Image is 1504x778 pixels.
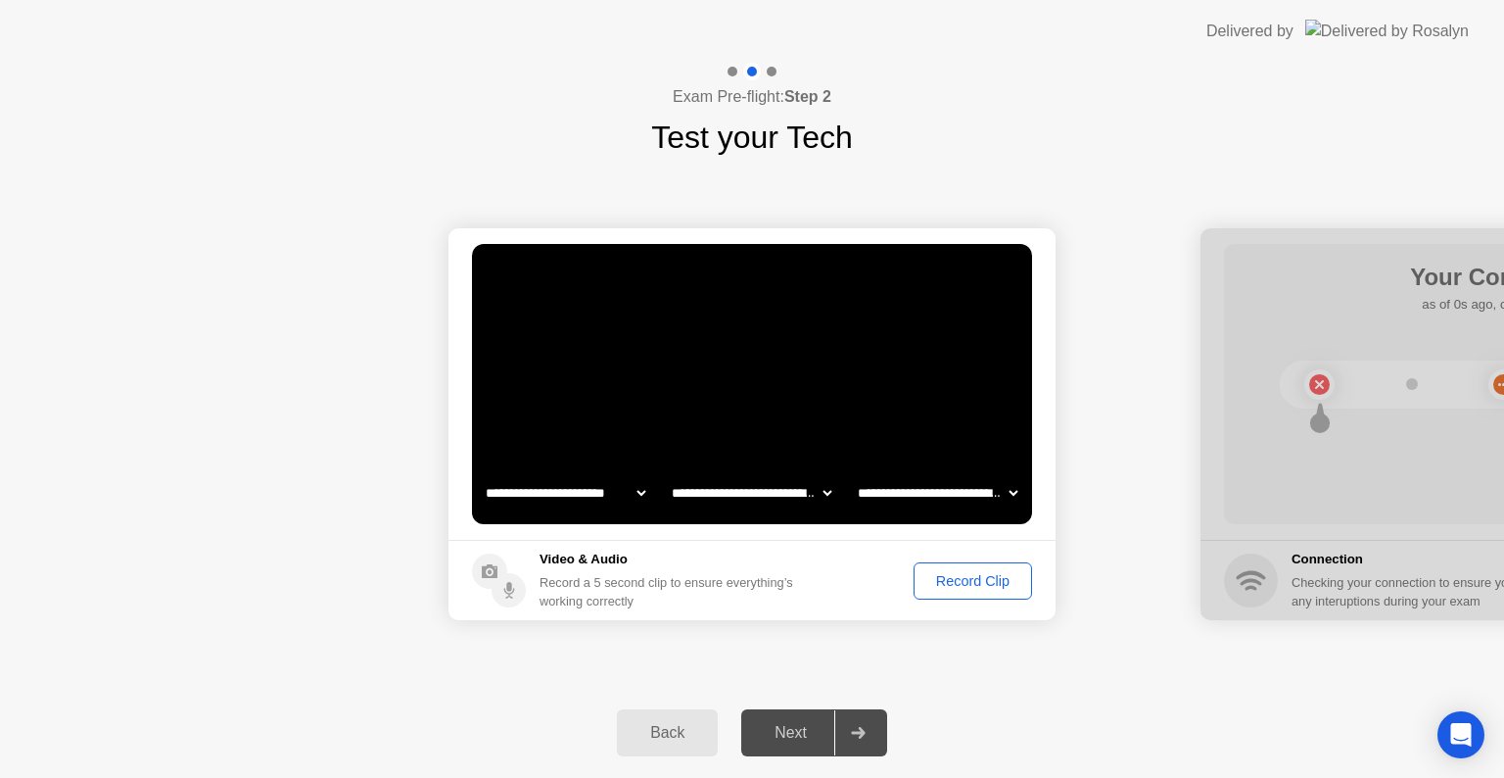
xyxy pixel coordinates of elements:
[651,114,853,161] h1: Test your Tech
[784,88,831,105] b: Step 2
[747,724,834,742] div: Next
[1437,711,1484,758] div: Open Intercom Messenger
[617,709,718,756] button: Back
[668,473,835,512] select: Available speakers
[673,85,831,109] h4: Exam Pre-flight:
[482,473,649,512] select: Available cameras
[1206,20,1293,43] div: Delivered by
[741,709,887,756] button: Next
[914,562,1032,600] button: Record Clip
[920,573,1025,589] div: Record Clip
[1305,20,1469,42] img: Delivered by Rosalyn
[540,550,801,569] h5: Video & Audio
[623,724,712,742] div: Back
[854,473,1021,512] select: Available microphones
[540,573,801,610] div: Record a 5 second clip to ensure everything’s working correctly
